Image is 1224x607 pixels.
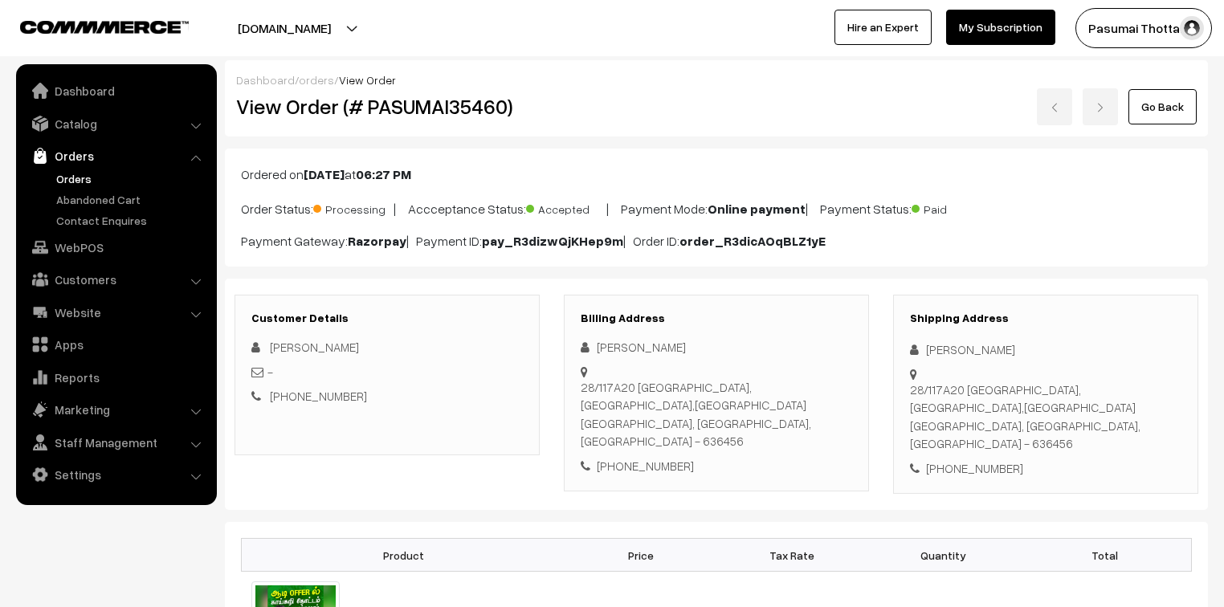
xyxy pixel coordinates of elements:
b: [DATE] [304,166,345,182]
span: Processing [313,197,394,218]
h3: Billing Address [581,312,852,325]
b: Razorpay [348,233,406,249]
a: Dashboard [20,76,211,105]
a: Orders [52,170,211,187]
div: [PERSON_NAME] [910,340,1181,359]
a: Catalog [20,109,211,138]
img: user [1180,16,1204,40]
a: Go Back [1128,89,1197,124]
div: [PERSON_NAME] [581,338,852,356]
a: My Subscription [946,10,1055,45]
a: Marketing [20,395,211,424]
span: [PERSON_NAME] [270,340,359,354]
button: [DOMAIN_NAME] [182,8,387,48]
div: [PHONE_NUMBER] [581,457,852,475]
img: COMMMERCE [20,21,189,33]
span: Paid [912,197,992,218]
a: COMMMERCE [20,16,161,35]
b: 06:27 PM [356,166,411,182]
a: Contact Enquires [52,212,211,229]
th: Tax Rate [716,539,867,572]
h2: View Order (# PASUMAI35460) [236,94,541,119]
a: Reports [20,363,211,392]
p: Payment Gateway: | Payment ID: | Order ID: [241,231,1192,251]
button: Pasumai Thotta… [1075,8,1212,48]
th: Product [242,539,565,572]
a: Hire an Expert [834,10,932,45]
a: orders [299,73,334,87]
b: order_R3dicAOqBLZ1yE [679,233,826,249]
p: Ordered on at [241,165,1192,184]
b: pay_R3dizwQjKHep9m [482,233,623,249]
a: Staff Management [20,428,211,457]
th: Quantity [867,539,1018,572]
div: / / [236,71,1197,88]
a: Orders [20,141,211,170]
span: View Order [339,73,396,87]
a: Customers [20,265,211,294]
b: Online payment [708,201,806,217]
div: - [251,363,523,381]
a: Apps [20,330,211,359]
a: Settings [20,460,211,489]
div: 28/117A20 [GEOGRAPHIC_DATA], [GEOGRAPHIC_DATA],[GEOGRAPHIC_DATA] [GEOGRAPHIC_DATA], [GEOGRAPHIC_D... [910,381,1181,453]
span: Accepted [526,197,606,218]
a: Website [20,298,211,327]
a: Abandoned Cart [52,191,211,208]
div: 28/117A20 [GEOGRAPHIC_DATA], [GEOGRAPHIC_DATA],[GEOGRAPHIC_DATA] [GEOGRAPHIC_DATA], [GEOGRAPHIC_D... [581,378,852,450]
a: WebPOS [20,233,211,262]
th: Total [1018,539,1191,572]
th: Price [565,539,716,572]
h3: Shipping Address [910,312,1181,325]
div: [PHONE_NUMBER] [910,459,1181,478]
a: [PHONE_NUMBER] [270,389,367,403]
p: Order Status: | Accceptance Status: | Payment Mode: | Payment Status: [241,197,1192,218]
a: Dashboard [236,73,295,87]
h3: Customer Details [251,312,523,325]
